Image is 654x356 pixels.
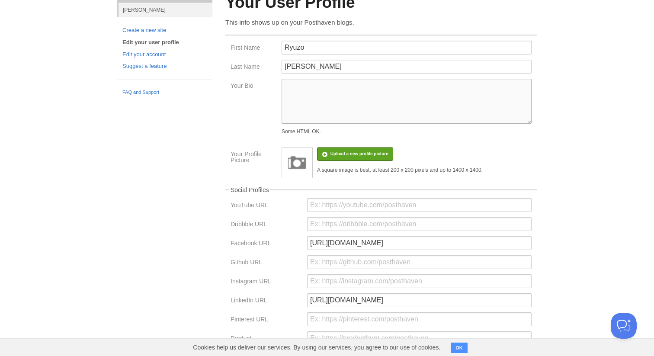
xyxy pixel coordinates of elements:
label: First Name [231,45,276,53]
a: FAQ and Support [122,89,207,96]
legend: Social Profiles [229,187,270,193]
a: Create a new site [122,26,207,35]
p: This info shows up on your Posthaven blogs. [225,18,537,27]
textarea: Founder of Yobou Inc. [282,79,532,124]
label: Github URL [231,259,302,267]
input: Ex: https://instagram.com/posthaven [307,274,532,288]
label: Pinterest URL [231,316,302,324]
label: Instagram URL [231,278,302,286]
input: Ex: https://producthunt.com/posthaven [307,331,532,345]
label: Facebook URL [231,240,302,248]
label: Your Profile Picture [231,151,276,165]
div: A square image is best, at least 200 x 200 pixels and up to 1400 x 1400. [317,167,483,173]
label: YouTube URL [231,202,302,210]
div: Some HTML OK. [282,129,532,134]
a: Suggest a feature [122,62,207,71]
input: Ex: https://youtube.com/posthaven [307,198,532,212]
input: Ex: https://github.com/posthaven [307,255,532,269]
span: Cookies help us deliver our services. By using our services, you agree to our use of cookies. [184,339,449,356]
a: Edit your account [122,50,207,59]
input: Ex: https://dribbble.com/posthaven [307,217,532,231]
button: OK [451,343,468,353]
iframe: Help Scout Beacon - Open [611,313,637,339]
label: Dribbble URL [231,221,302,229]
label: LinkedIn URL [231,297,302,305]
span: Upload a new profile picture [330,151,388,156]
a: Edit your user profile [122,38,207,47]
a: [PERSON_NAME] [119,3,212,17]
label: Your Bio [231,83,276,91]
input: Ex: https://linkedin.com/posthaven [307,293,532,307]
input: Ex: https://pinterest.com/posthaven [307,312,532,326]
label: Product [PERSON_NAME] URL [231,335,302,350]
label: Last Name [231,64,276,72]
img: image.png [284,150,310,176]
input: Ex: https://facebook.com/posthaven [307,236,532,250]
